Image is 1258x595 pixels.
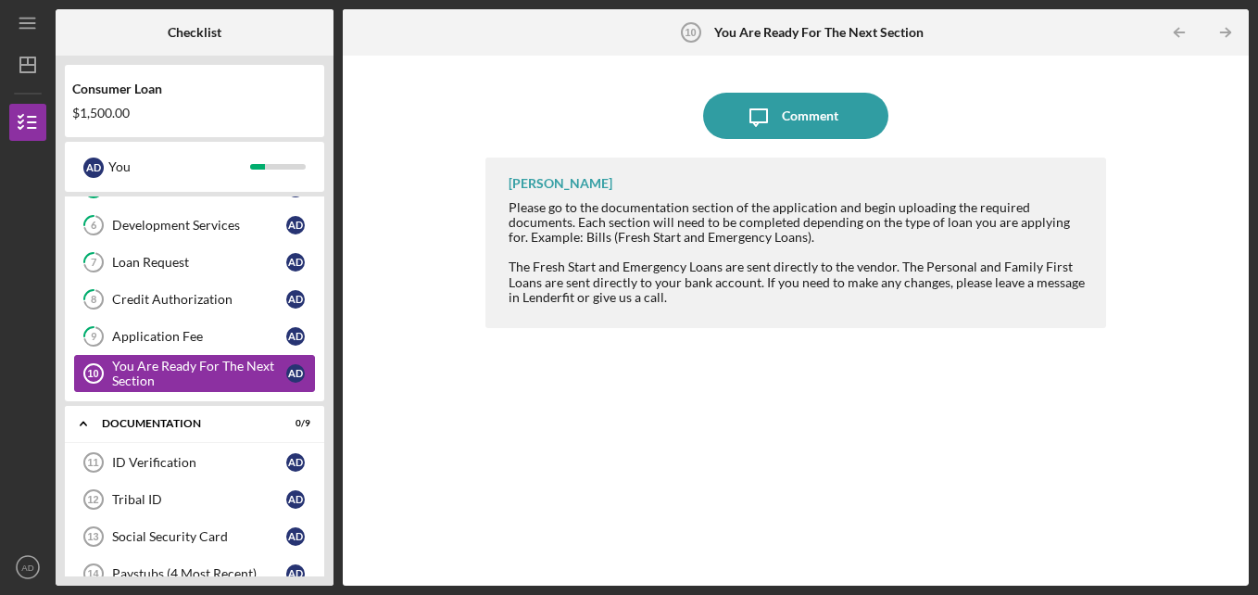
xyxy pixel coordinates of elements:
a: 8Credit AuthorizationAD [74,281,315,318]
div: ID Verification [112,455,286,470]
a: 6Development ServicesAD [74,207,315,244]
tspan: 6 [91,220,97,232]
a: 12Tribal IDAD [74,481,315,518]
div: You [108,151,250,183]
div: Tribal ID [112,492,286,507]
div: A D [286,564,305,583]
a: 7Loan RequestAD [74,244,315,281]
div: A D [286,216,305,234]
div: [PERSON_NAME] [509,176,612,191]
tspan: 11 [87,457,98,468]
div: A D [286,327,305,346]
b: You Are Ready For The Next Section [714,25,924,40]
div: Credit Authorization [112,292,286,307]
button: AD [9,549,46,586]
div: Please go to the documentation section of the application and begin uploading the required docume... [509,200,1088,245]
tspan: 12 [87,494,98,505]
tspan: 10 [87,368,98,379]
tspan: 7 [91,257,97,269]
div: Loan Request [112,255,286,270]
text: AD [21,563,33,573]
div: A D [286,290,305,309]
div: $1,500.00 [72,106,317,120]
tspan: 9 [91,331,97,343]
div: Application Fee [112,329,286,344]
div: Consumer Loan [72,82,317,96]
tspan: 10 [685,27,696,38]
tspan: 8 [91,294,96,306]
div: A D [286,253,305,272]
div: A D [286,527,305,546]
div: A D [286,453,305,472]
div: The Fresh Start and Emergency Loans are sent directly to the vendor. The Personal and Family Firs... [509,260,1088,304]
b: Checklist [168,25,221,40]
a: 13Social Security CardAD [74,518,315,555]
div: Paystubs (4 Most Recent) [112,566,286,581]
div: Social Security Card [112,529,286,544]
a: 11ID VerificationAD [74,444,315,481]
div: A D [286,364,305,383]
div: 0 / 9 [277,418,310,429]
div: You Are Ready For The Next Section [112,359,286,388]
div: A D [83,158,104,178]
div: Development Services [112,218,286,233]
a: 10You Are Ready For The Next SectionAD [74,355,315,392]
a: 14Paystubs (4 Most Recent)AD [74,555,315,592]
tspan: 13 [87,531,98,542]
div: Documentation [102,418,264,429]
a: 9Application FeeAD [74,318,315,355]
tspan: 14 [87,568,99,579]
button: Comment [703,93,888,139]
div: A D [286,490,305,509]
div: Comment [782,93,838,139]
